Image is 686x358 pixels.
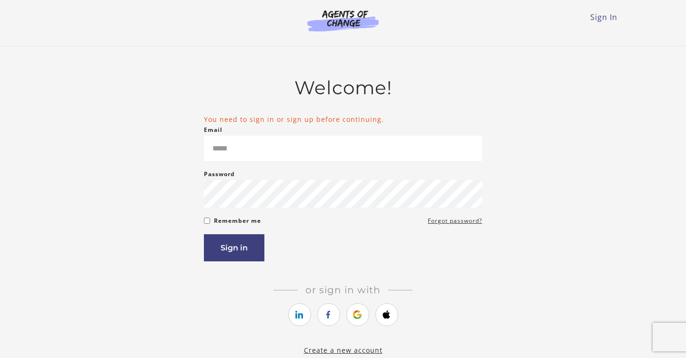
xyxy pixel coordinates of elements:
[428,215,482,227] a: Forgot password?
[288,303,311,326] a: https://courses.thinkific.com/users/auth/linkedin?ss%5Breferral%5D=&ss%5Buser_return_to%5D=%2Fcou...
[214,215,261,227] label: Remember me
[297,10,389,31] img: Agents of Change Logo
[204,169,235,180] label: Password
[204,114,482,124] li: You need to sign in or sign up before continuing.
[204,234,264,261] button: Sign in
[304,346,383,355] a: Create a new account
[204,77,482,99] h2: Welcome!
[346,303,369,326] a: https://courses.thinkific.com/users/auth/google?ss%5Breferral%5D=&ss%5Buser_return_to%5D=%2Fcours...
[204,124,222,136] label: Email
[375,303,398,326] a: https://courses.thinkific.com/users/auth/apple?ss%5Breferral%5D=&ss%5Buser_return_to%5D=%2Fcourse...
[590,12,617,22] a: Sign In
[298,284,388,296] span: Or sign in with
[317,303,340,326] a: https://courses.thinkific.com/users/auth/facebook?ss%5Breferral%5D=&ss%5Buser_return_to%5D=%2Fcou...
